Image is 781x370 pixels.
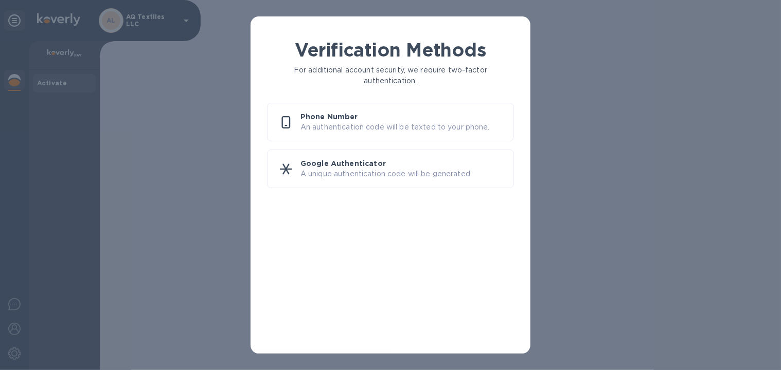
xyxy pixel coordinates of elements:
p: Google Authenticator [300,158,505,169]
p: A unique authentication code will be generated. [300,169,505,179]
p: For additional account security, we require two-factor authentication. [267,65,514,86]
h1: Verification Methods [267,39,514,61]
p: Phone Number [300,112,505,122]
p: An authentication code will be texted to your phone. [300,122,505,133]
